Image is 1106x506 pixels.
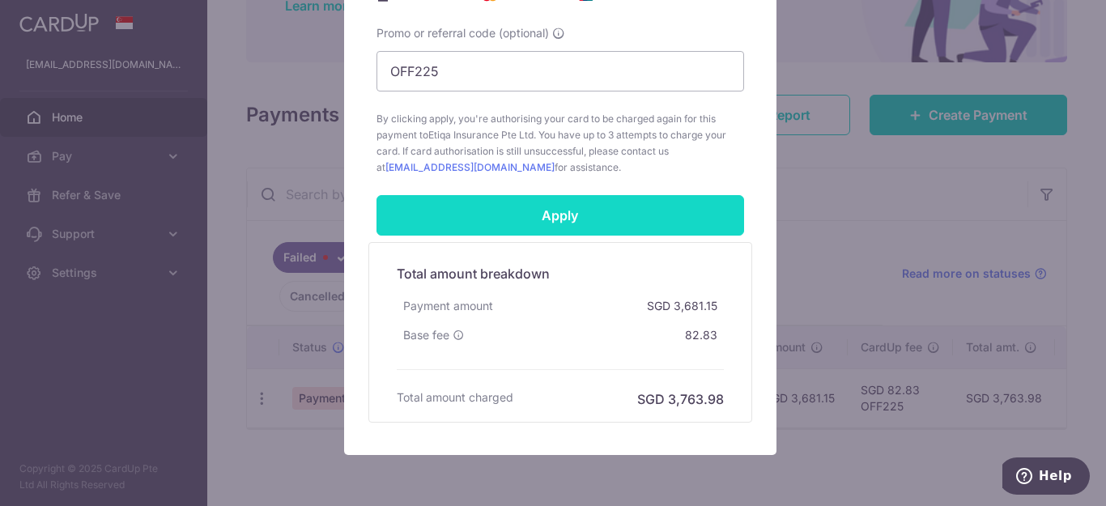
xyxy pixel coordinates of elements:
h6: Total amount charged [397,389,513,406]
span: By clicking apply, you're authorising your card to be charged again for this payment to . You hav... [376,111,744,176]
div: 82.83 [678,321,724,350]
input: Apply [376,195,744,236]
a: [EMAIL_ADDRESS][DOMAIN_NAME] [385,161,555,173]
div: Payment amount [397,291,500,321]
span: Etiqa Insurance Pte Ltd [428,129,534,141]
span: Promo or referral code (optional) [376,25,549,41]
h5: Total amount breakdown [397,264,724,283]
div: SGD 3,681.15 [640,291,724,321]
span: Base fee [403,327,449,343]
iframe: Opens a widget where you can find more information [1002,457,1090,498]
h6: SGD 3,763.98 [637,389,724,409]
